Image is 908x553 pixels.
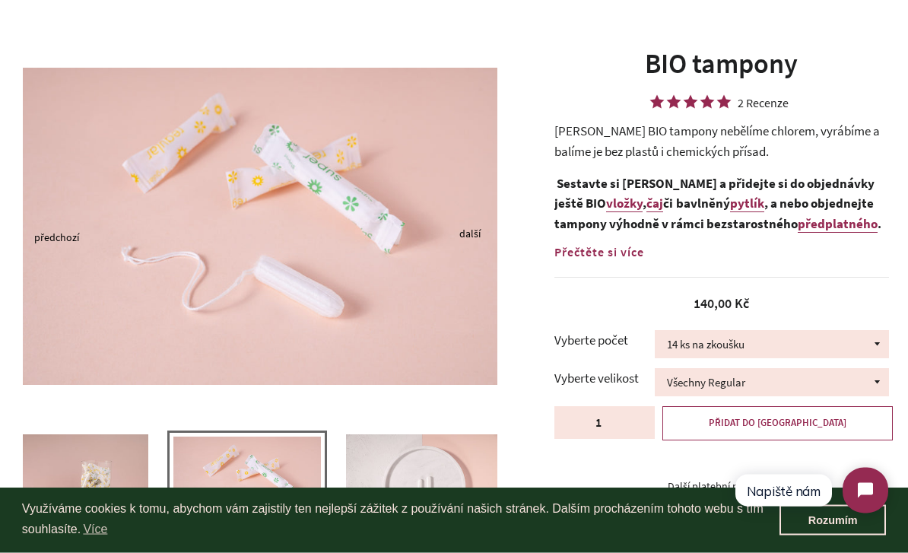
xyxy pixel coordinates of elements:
span: PŘIDAT DO [GEOGRAPHIC_DATA] [709,417,846,430]
a: learn more about cookies [81,518,110,541]
span: 140,00 Kč [694,295,749,313]
iframe: Tidio Chat [721,455,901,526]
button: Previous [34,238,42,242]
a: Další platební možnosti [554,479,889,496]
div: 2 Recenze [738,98,789,109]
a: předplatného [798,216,878,234]
label: Vyberte velikost [554,369,655,389]
a: pytlík [730,195,764,213]
a: vložky [606,195,643,213]
label: Vyberte počet [554,331,655,351]
h1: BIO tampony [554,46,889,84]
a: čaj [646,195,663,213]
img: TER07052_nahled_b277e6ec-631b-4977-b713-1cc67850f895_400x.jpg [346,435,498,542]
img: TER06099_nahled_800x.jpg [23,68,497,386]
div: [PERSON_NAME] BIO tampony nebělíme chlorem, vyrábíme a balíme je bez plastů i chemických přísad. [554,122,889,162]
img: TER06099_nahled_400x.jpg [173,437,321,539]
span: Využíváme cookies k tomu, abychom vám zajistily ten nejlepší zážitek z používání našich stránek. ... [22,500,779,541]
strong: Sestavte si [PERSON_NAME] a přidejte si do objednávky ještě BIO , či bavlněný , a nebo objednejte... [554,176,881,234]
button: PŘIDAT DO [GEOGRAPHIC_DATA] [662,407,893,440]
span: Přečtěte si více [554,245,644,260]
button: Next [459,234,467,238]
